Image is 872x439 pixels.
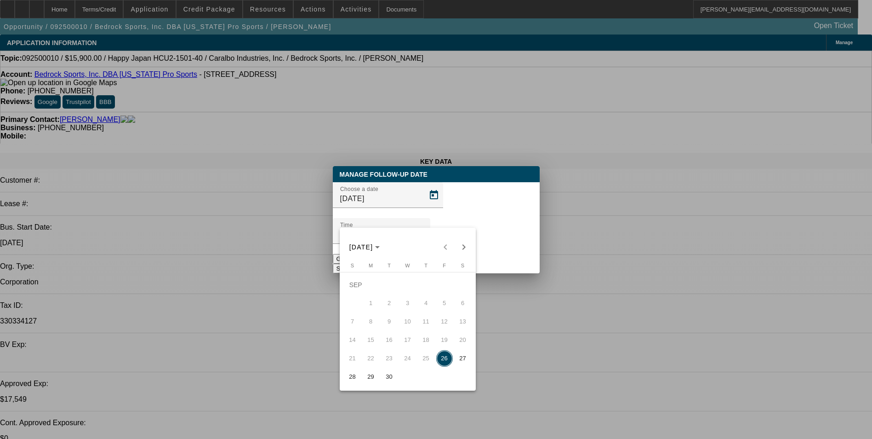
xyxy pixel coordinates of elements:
[454,349,472,368] button: September 27, 2025
[436,313,453,330] span: 12
[418,350,434,367] span: 25
[369,263,373,268] span: M
[343,331,362,349] button: September 14, 2025
[343,312,362,331] button: September 7, 2025
[418,295,434,312] span: 4
[454,294,472,312] button: September 6, 2025
[436,295,453,312] span: 5
[405,263,410,268] span: W
[418,313,434,330] span: 11
[363,350,379,367] span: 22
[363,295,379,312] span: 1
[388,263,391,268] span: T
[343,276,472,294] td: SEP
[399,350,416,367] span: 24
[344,369,361,385] span: 28
[455,295,471,312] span: 6
[454,331,472,349] button: September 20, 2025
[418,332,434,348] span: 18
[399,294,417,312] button: September 3, 2025
[344,350,361,367] span: 21
[380,331,399,349] button: September 16, 2025
[455,313,471,330] span: 13
[380,368,399,386] button: September 30, 2025
[381,295,398,312] span: 2
[417,312,435,331] button: September 11, 2025
[436,350,453,367] span: 26
[381,350,398,367] span: 23
[351,263,354,268] span: S
[343,349,362,368] button: September 21, 2025
[363,313,379,330] span: 8
[399,313,416,330] span: 10
[435,312,454,331] button: September 12, 2025
[417,294,435,312] button: September 4, 2025
[399,332,416,348] span: 17
[454,312,472,331] button: September 13, 2025
[435,331,454,349] button: September 19, 2025
[399,331,417,349] button: September 17, 2025
[455,238,473,256] button: Next month
[436,332,453,348] span: 19
[362,349,380,368] button: September 22, 2025
[344,332,361,348] span: 14
[363,369,379,385] span: 29
[455,350,471,367] span: 27
[435,294,454,312] button: September 5, 2025
[380,312,399,331] button: September 9, 2025
[362,294,380,312] button: September 1, 2025
[380,349,399,368] button: September 23, 2025
[346,239,384,255] button: Choose month and year
[399,295,416,312] span: 3
[417,331,435,349] button: September 18, 2025
[362,312,380,331] button: September 8, 2025
[461,263,464,268] span: S
[362,331,380,349] button: September 15, 2025
[381,369,398,385] span: 30
[417,349,435,368] button: September 25, 2025
[399,349,417,368] button: September 24, 2025
[455,332,471,348] span: 20
[363,332,379,348] span: 15
[362,368,380,386] button: September 29, 2025
[399,312,417,331] button: September 10, 2025
[424,263,427,268] span: T
[443,263,446,268] span: F
[381,332,398,348] span: 16
[343,368,362,386] button: September 28, 2025
[349,243,373,251] span: [DATE]
[381,313,398,330] span: 9
[344,313,361,330] span: 7
[435,349,454,368] button: September 26, 2025
[380,294,399,312] button: September 2, 2025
